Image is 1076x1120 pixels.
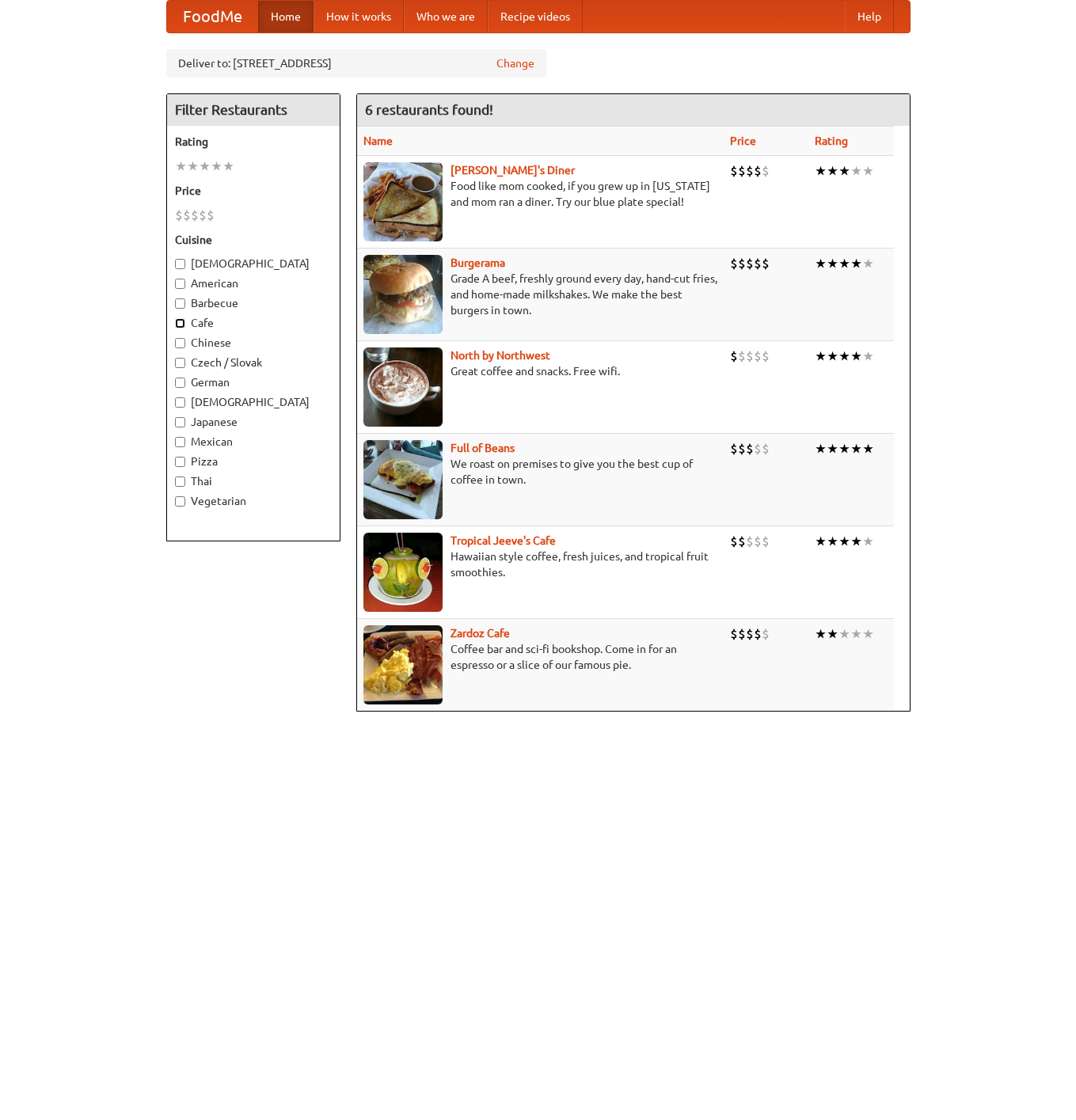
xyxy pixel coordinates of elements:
[754,255,762,272] li: $
[827,347,838,365] li: ★
[838,347,850,365] li: ★
[175,259,185,269] input: [DEMOGRAPHIC_DATA]
[738,440,746,457] li: $
[730,625,738,643] li: $
[451,627,510,640] b: Zardoz Cafe
[363,456,717,488] p: We roast on premises to give you the best cup of coffee in town.
[754,440,762,457] li: $
[451,256,505,269] a: Burgerama
[167,94,340,126] h4: Filter Restaurants
[175,378,185,388] input: German
[488,1,583,32] a: Recipe videos
[404,1,488,32] a: Who we are
[191,207,199,224] li: $
[175,476,185,487] input: Thai
[199,158,211,175] li: ★
[850,162,862,180] li: ★
[363,271,717,318] p: Grade A beef, freshly ground every day, hand-cut fries, and home-made milkshakes. We make the bes...
[258,1,314,32] a: Home
[815,533,827,550] li: ★
[363,549,717,580] p: Hawaiian style coffee, fresh juices, and tropical fruit smoothies.
[762,625,770,643] li: $
[363,347,443,427] img: north.jpg
[738,255,746,272] li: $
[363,162,443,241] img: sallys.jpg
[175,183,332,199] h5: Price
[451,534,556,547] a: Tropical Jeeve's Cafe
[166,49,546,78] div: Deliver to: [STREET_ADDRESS]
[175,275,332,291] label: American
[827,162,838,180] li: ★
[862,162,874,180] li: ★
[730,533,738,550] li: $
[363,641,717,673] p: Coffee bar and sci-fi bookshop. Come in for an espresso or a slice of our famous pie.
[746,533,754,550] li: $
[167,1,258,32] a: FoodMe
[746,440,754,457] li: $
[738,625,746,643] li: $
[175,414,332,430] label: Japanese
[815,625,827,643] li: ★
[862,255,874,272] li: ★
[862,625,874,643] li: ★
[730,347,738,365] li: $
[838,533,850,550] li: ★
[746,347,754,365] li: $
[451,349,550,362] b: North by Northwest
[451,164,575,177] a: [PERSON_NAME]'s Diner
[175,134,332,150] h5: Rating
[730,135,756,147] a: Price
[211,158,222,175] li: ★
[815,440,827,457] li: ★
[850,347,862,365] li: ★
[850,255,862,272] li: ★
[862,347,874,365] li: ★
[175,473,332,489] label: Thai
[762,255,770,272] li: $
[175,256,332,271] label: [DEMOGRAPHIC_DATA]
[762,533,770,550] li: $
[862,533,874,550] li: ★
[815,162,827,180] li: ★
[827,533,838,550] li: ★
[850,440,862,457] li: ★
[207,207,215,224] li: $
[365,102,493,117] ng-pluralize: 6 restaurants found!
[314,1,404,32] a: How it works
[827,440,838,457] li: ★
[762,162,770,180] li: $
[451,442,515,454] a: Full of Beans
[850,625,862,643] li: ★
[175,338,185,348] input: Chinese
[175,434,332,450] label: Mexican
[175,374,332,390] label: German
[175,298,185,309] input: Barbecue
[363,363,717,379] p: Great coffee and snacks. Free wifi.
[738,162,746,180] li: $
[754,625,762,643] li: $
[199,207,207,224] li: $
[815,255,827,272] li: ★
[175,397,185,408] input: [DEMOGRAPHIC_DATA]
[175,158,187,175] li: ★
[175,315,332,331] label: Cafe
[838,625,850,643] li: ★
[496,55,534,71] a: Change
[183,207,191,224] li: $
[838,440,850,457] li: ★
[754,533,762,550] li: $
[754,347,762,365] li: $
[754,162,762,180] li: $
[175,358,185,368] input: Czech / Slovak
[746,625,754,643] li: $
[746,162,754,180] li: $
[827,255,838,272] li: ★
[838,255,850,272] li: ★
[762,440,770,457] li: $
[175,318,185,328] input: Cafe
[838,162,850,180] li: ★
